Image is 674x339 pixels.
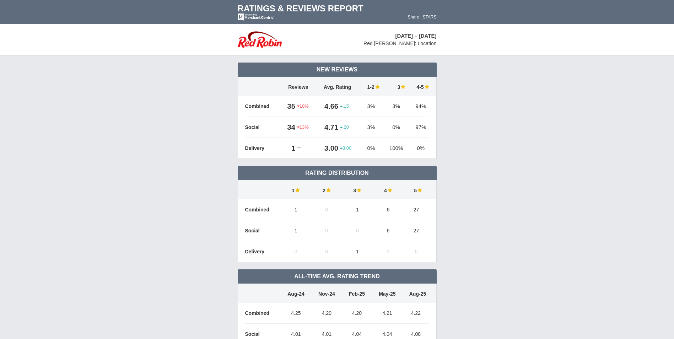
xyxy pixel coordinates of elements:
[383,117,409,138] td: 0%
[403,284,429,303] td: Aug-25
[238,14,274,21] img: mc-powered-by-logo-white-103.png
[316,138,340,159] td: 3.00
[245,117,281,138] td: Social
[281,180,312,199] td: 1
[245,303,281,324] td: Combined
[281,220,312,241] td: 1
[424,84,429,89] img: star-full-15.png
[404,180,429,199] td: 5
[238,166,437,180] td: Rating Distribution
[342,199,373,220] td: 1
[409,138,429,159] td: 0%
[342,180,373,199] td: 3
[383,77,409,96] td: 3
[409,77,429,96] td: 4-5
[404,220,429,241] td: 27
[297,103,309,109] span: 10%
[342,303,372,324] td: 4.20
[311,284,342,303] td: Nov-24
[316,117,340,138] td: 4.71
[415,249,418,254] span: 0
[281,117,297,138] td: 34
[281,284,312,303] td: Aug-24
[356,188,361,193] img: star-full-15.png
[422,15,436,20] a: STARS
[281,77,316,96] td: Reviews
[400,84,405,89] img: star-full-15.png
[359,96,383,117] td: 3%
[372,303,403,324] td: 4.21
[325,188,331,193] img: star-full-15.png
[409,96,429,117] td: 94%
[245,220,281,241] td: Social
[373,220,404,241] td: 6
[295,188,300,193] img: star-full-15.png
[325,228,328,233] span: 0
[374,84,380,89] img: star-full-15.png
[340,103,349,109] span: .15
[340,124,349,130] span: .20
[238,63,437,77] td: New Reviews
[342,241,373,262] td: 1
[383,138,409,159] td: 100%
[297,124,309,130] span: 13%
[408,15,419,20] a: Share
[316,96,340,117] td: 4.66
[395,33,436,39] span: [DATE] – [DATE]
[403,303,429,324] td: 4.22
[325,207,328,212] span: 0
[281,138,297,159] td: 1
[417,188,422,193] img: star-full-15.png
[281,199,312,220] td: 1
[409,117,429,138] td: 97%
[373,199,404,220] td: 6
[420,15,421,20] span: |
[316,77,359,96] td: Avg. Rating
[238,31,282,48] img: stars-red-robbin-logo-50.png
[359,117,383,138] td: 3%
[281,303,312,324] td: 4.25
[281,96,297,117] td: 35
[245,138,281,159] td: Delivery
[295,249,297,254] span: 0
[359,77,383,96] td: 1-2
[342,284,372,303] td: Feb-25
[311,303,342,324] td: 4.20
[404,199,429,220] td: 27
[387,249,389,254] span: 0
[356,228,359,233] span: 0
[311,180,342,199] td: 2
[245,96,281,117] td: Combined
[363,41,436,46] span: Red [PERSON_NAME]: Location
[340,145,351,151] span: 3.00
[245,199,281,220] td: Combined
[359,138,383,159] td: 0%
[238,269,437,284] td: All-Time Avg. Rating Trend
[325,249,328,254] span: 0
[373,180,404,199] td: 4
[387,188,392,193] img: star-full-15.png
[383,96,409,117] td: 3%
[372,284,403,303] td: May-25
[245,241,281,262] td: Delivery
